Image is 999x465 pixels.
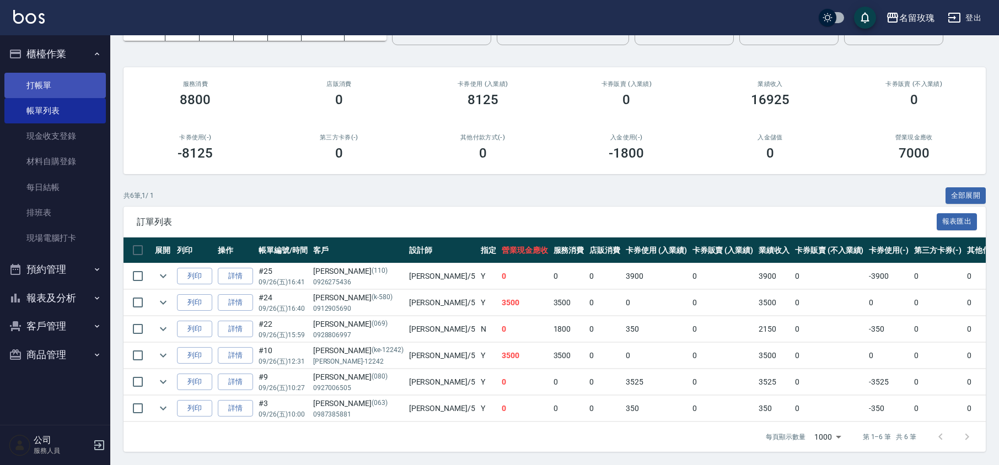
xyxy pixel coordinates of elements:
td: 3525 [623,369,690,395]
p: 0987385881 [313,409,404,419]
h3: 0 [479,145,487,161]
button: 列印 [177,268,212,285]
td: 0 [587,396,623,421]
h2: 營業現金應收 [855,134,973,141]
a: 排班表 [4,200,106,225]
td: 350 [623,316,690,342]
td: 3500 [756,290,792,316]
p: (080) [372,371,388,383]
button: save [854,7,876,29]
th: 帳單編號/時間 [256,237,310,263]
td: Y [478,343,499,369]
td: Y [478,369,499,395]
div: [PERSON_NAME] [313,292,404,304]
h2: 第三方卡券(-) [281,134,398,141]
td: 0 [690,343,756,369]
td: [PERSON_NAME] /5 [406,290,478,316]
a: 打帳單 [4,73,106,98]
td: Y [478,290,499,316]
td: -350 [866,396,911,421]
h2: 入金使用(-) [568,134,685,141]
div: 名留玫瑰 [899,11,934,25]
a: 詳情 [218,321,253,338]
h3: 7000 [899,145,930,161]
td: 3500 [756,343,792,369]
h5: 公司 [34,435,90,446]
td: 0 [690,369,756,395]
a: 詳情 [218,347,253,364]
td: 0 [792,396,866,421]
td: 0 [911,343,964,369]
th: 操作 [215,237,256,263]
button: 預約管理 [4,255,106,284]
h3: 8800 [180,92,211,107]
td: Y [478,396,499,421]
th: 卡券販賣 (入業績) [690,237,756,263]
button: expand row [155,294,171,311]
p: 09/26 (五) 10:00 [259,409,308,419]
p: [PERSON_NAME]-12242 [313,356,404,366]
button: 名留玫瑰 [882,7,939,29]
th: 服務消費 [551,237,587,263]
td: 0 [623,343,690,369]
td: 0 [587,316,623,342]
div: [PERSON_NAME] [313,398,404,409]
p: (k-580) [372,292,393,304]
td: 0 [792,343,866,369]
a: 每日結帳 [4,175,106,200]
th: 業績收入 [756,237,792,263]
td: Y [478,263,499,289]
span: 訂單列表 [137,217,937,228]
p: 09/26 (五) 16:41 [259,277,308,287]
th: 指定 [478,237,499,263]
h3: -1800 [609,145,644,161]
button: 櫃檯作業 [4,40,106,68]
td: 0 [690,263,756,289]
th: 營業現金應收 [499,237,551,263]
td: 0 [499,396,551,421]
p: 0928806997 [313,330,404,340]
a: 材料自購登錄 [4,149,106,174]
h3: 0 [766,145,774,161]
h3: 16925 [751,92,789,107]
p: 服務人員 [34,446,90,456]
h2: 卡券販賣 (入業績) [568,80,685,88]
h2: 入金儲值 [712,134,829,141]
td: 2150 [756,316,792,342]
th: 店販消費 [587,237,623,263]
td: 3900 [756,263,792,289]
h3: 0 [622,92,630,107]
td: 1800 [551,316,587,342]
td: [PERSON_NAME] /5 [406,369,478,395]
h3: -8125 [178,145,213,161]
td: 0 [911,396,964,421]
td: 3500 [551,290,587,316]
td: 0 [792,316,866,342]
td: 0 [690,396,756,421]
th: 列印 [174,237,215,263]
td: 0 [911,316,964,342]
h2: 卡券使用 (入業績) [424,80,541,88]
td: 0 [911,290,964,316]
td: 3525 [756,369,792,395]
h3: 0 [335,92,343,107]
td: #22 [256,316,310,342]
button: 報表及分析 [4,284,106,312]
h3: 0 [910,92,918,107]
td: 0 [792,369,866,395]
td: 0 [499,263,551,289]
div: [PERSON_NAME] [313,371,404,383]
th: 客戶 [310,237,406,263]
td: 3500 [499,343,551,369]
p: (110) [372,266,388,277]
th: 設計師 [406,237,478,263]
td: 0 [911,263,964,289]
a: 帳單列表 [4,98,106,123]
button: 列印 [177,374,212,391]
td: 3500 [551,343,587,369]
p: 0927006505 [313,383,404,393]
p: 共 6 筆, 1 / 1 [123,191,154,201]
td: #25 [256,263,310,289]
h3: 8125 [468,92,498,107]
td: 0 [551,369,587,395]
